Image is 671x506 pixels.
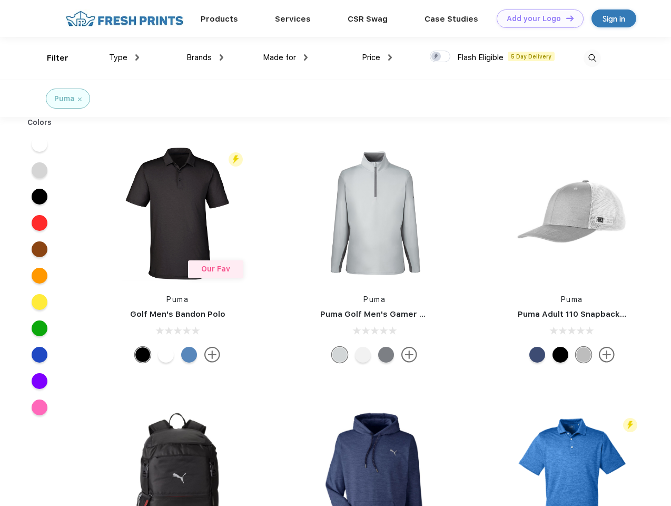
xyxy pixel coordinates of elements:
span: Made for [263,53,296,62]
div: High Rise [332,347,348,363]
div: Bright White [158,347,174,363]
div: Sign in [603,13,625,25]
a: Golf Men's Bandon Polo [130,309,225,319]
img: flash_active_toggle.svg [623,418,637,432]
img: dropdown.png [220,54,223,61]
img: flash_active_toggle.svg [229,152,243,167]
div: Bright White [355,347,371,363]
a: CSR Swag [348,14,388,24]
img: func=resize&h=266 [304,143,445,284]
img: dropdown.png [388,54,392,61]
img: filter_cancel.svg [78,98,82,101]
span: Price [362,53,380,62]
img: fo%20logo%202.webp [63,9,186,28]
img: dropdown.png [135,54,139,61]
img: more.svg [204,347,220,363]
span: Brands [186,53,212,62]
a: Sign in [591,9,636,27]
a: Puma Golf Men's Gamer Golf Quarter-Zip [320,309,487,319]
img: func=resize&h=266 [502,143,642,284]
img: func=resize&h=266 [107,143,248,284]
div: Filter [47,52,68,64]
span: 5 Day Delivery [508,52,555,61]
span: Type [109,53,127,62]
div: Pma Blk Pma Blk [552,347,568,363]
div: Add your Logo [507,14,561,23]
img: desktop_search.svg [584,50,601,67]
a: Puma [561,295,583,304]
a: Puma [166,295,189,304]
img: more.svg [599,347,615,363]
div: Peacoat Qut Shd [529,347,545,363]
div: Quarry with Brt Whit [576,347,591,363]
div: Puma Black [135,347,151,363]
div: Lake Blue [181,347,197,363]
img: DT [566,15,574,21]
div: Quiet Shade [378,347,394,363]
div: Puma [54,93,75,104]
a: Services [275,14,311,24]
span: Our Fav [201,265,230,273]
span: Flash Eligible [457,53,504,62]
img: dropdown.png [304,54,308,61]
a: Puma [363,295,386,304]
img: more.svg [401,347,417,363]
div: Colors [19,117,60,128]
a: Products [201,14,238,24]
